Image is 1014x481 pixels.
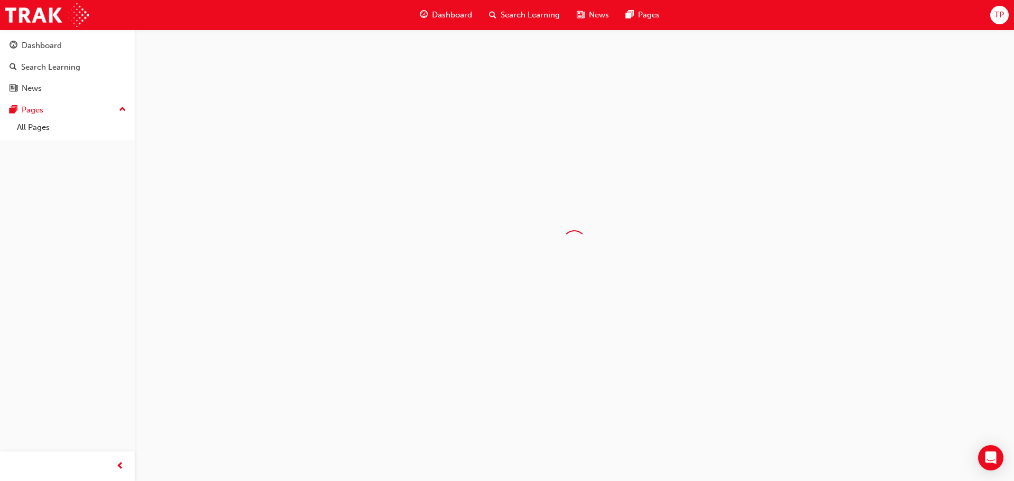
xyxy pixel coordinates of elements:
[119,103,126,117] span: up-icon
[990,6,1009,24] button: TP
[638,9,660,21] span: Pages
[4,79,130,98] a: News
[568,4,617,26] a: news-iconNews
[994,9,1004,21] span: TP
[13,119,130,136] a: All Pages
[617,4,668,26] a: pages-iconPages
[420,8,428,22] span: guage-icon
[501,9,560,21] span: Search Learning
[626,8,634,22] span: pages-icon
[22,104,43,116] div: Pages
[4,100,130,120] button: Pages
[5,3,89,27] img: Trak
[116,460,124,473] span: prev-icon
[589,9,609,21] span: News
[489,8,496,22] span: search-icon
[4,58,130,77] a: Search Learning
[4,34,130,100] button: DashboardSearch LearningNews
[481,4,568,26] a: search-iconSearch Learning
[432,9,472,21] span: Dashboard
[577,8,585,22] span: news-icon
[411,4,481,26] a: guage-iconDashboard
[21,61,80,73] div: Search Learning
[22,82,42,95] div: News
[10,63,17,72] span: search-icon
[22,40,62,52] div: Dashboard
[4,36,130,55] a: Dashboard
[10,84,17,93] span: news-icon
[10,106,17,115] span: pages-icon
[10,41,17,51] span: guage-icon
[978,445,1003,470] div: Open Intercom Messenger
